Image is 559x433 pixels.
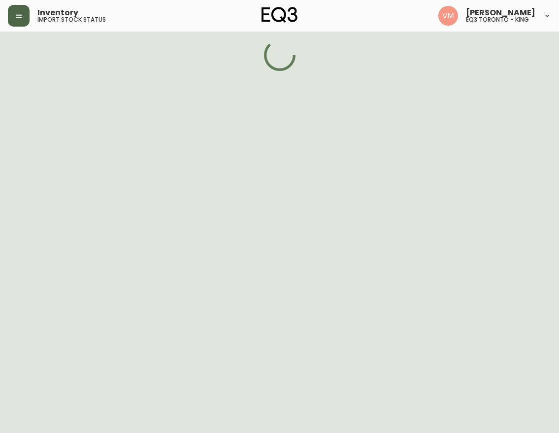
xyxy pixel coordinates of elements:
img: 0f63483a436850f3a2e29d5ab35f16df [438,6,458,26]
img: logo [262,7,298,23]
h5: import stock status [37,17,106,23]
h5: eq3 toronto - king [466,17,529,23]
span: Inventory [37,9,78,17]
span: [PERSON_NAME] [466,9,535,17]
